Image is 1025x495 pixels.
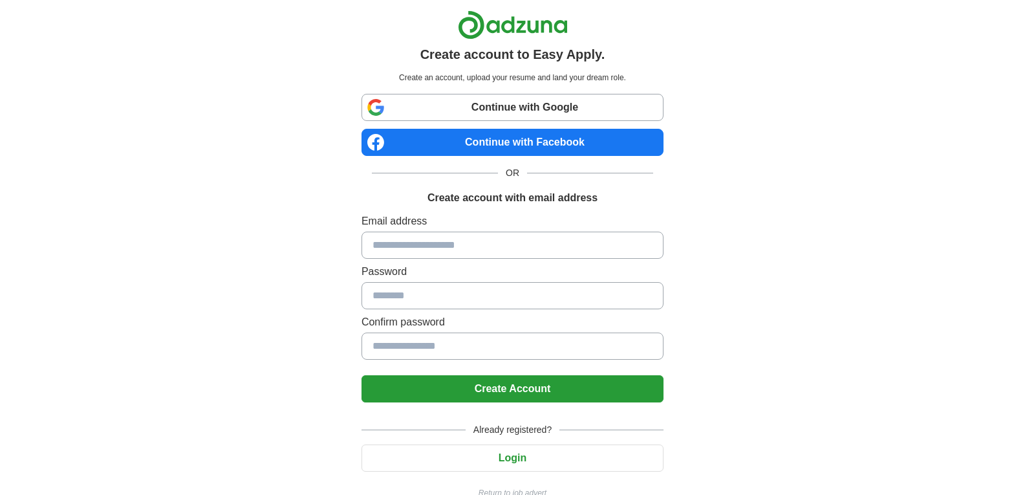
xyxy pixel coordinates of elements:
[361,94,664,121] a: Continue with Google
[361,214,664,229] label: Email address
[361,452,664,463] a: Login
[361,375,664,402] button: Create Account
[364,72,661,83] p: Create an account, upload your resume and land your dream role.
[361,314,664,330] label: Confirm password
[420,45,605,64] h1: Create account to Easy Apply.
[498,166,527,180] span: OR
[466,423,559,437] span: Already registered?
[361,264,664,280] label: Password
[361,129,664,156] a: Continue with Facebook
[427,190,598,206] h1: Create account with email address
[361,445,664,472] button: Login
[458,10,568,39] img: Adzuna logo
